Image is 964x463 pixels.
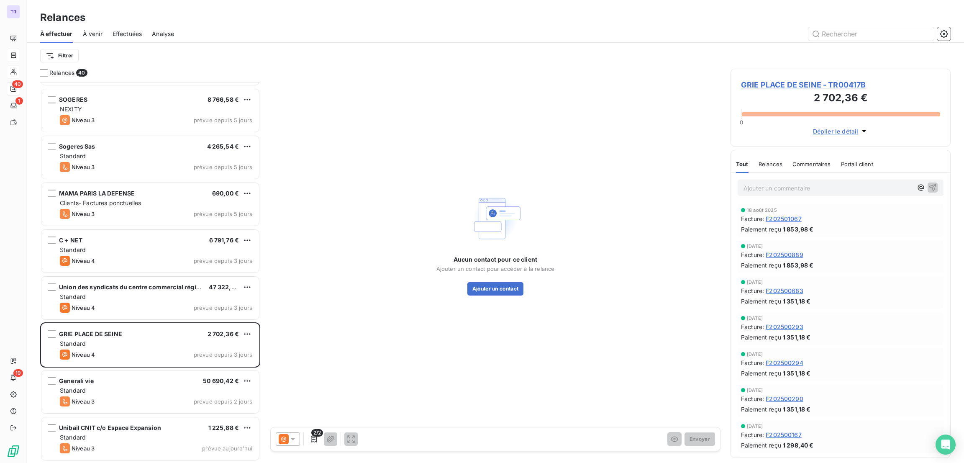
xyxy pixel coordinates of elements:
[766,286,803,295] span: F202500683
[741,333,781,342] span: Paiement reçu
[40,49,79,62] button: Filtrer
[766,250,803,259] span: F202500889
[759,161,782,167] span: Relances
[59,330,122,337] span: GRIE PLACE DE SEINE
[60,199,141,206] span: Clients- Factures ponctuelles
[741,358,764,367] span: Facture :
[202,445,252,452] span: prévue aujourd’hui
[72,398,95,405] span: Niveau 3
[783,225,814,234] span: 1 853,98 €
[72,164,95,170] span: Niveau 3
[194,351,252,358] span: prévue depuis 3 jours
[60,246,86,253] span: Standard
[783,333,811,342] span: 1 351,18 €
[7,5,20,18] div: TR
[60,105,82,113] span: NEXITY
[60,434,86,441] span: Standard
[194,257,252,264] span: prévue depuis 3 jours
[72,117,95,123] span: Niveau 3
[741,405,781,414] span: Paiement reçu
[208,330,239,337] span: 2 702,36 €
[454,255,537,264] span: Aucun contact pour ce client
[741,225,781,234] span: Paiement reçu
[783,405,811,414] span: 1 351,18 €
[766,430,802,439] span: F202500167
[741,250,764,259] span: Facture :
[59,283,228,291] span: Union des syndicats du centre commercial régional ULIS 2
[72,445,95,452] span: Niveau 3
[469,192,522,245] img: Empty state
[766,394,803,403] span: F202500290
[467,282,524,296] button: Ajouter un contact
[813,127,859,136] span: Déplier le détail
[747,244,763,249] span: [DATE]
[208,96,239,103] span: 8 766,58 €
[747,316,763,321] span: [DATE]
[12,80,23,88] span: 40
[766,358,803,367] span: F202500294
[76,69,87,77] span: 40
[207,143,239,150] span: 4 265,54 €
[783,369,811,378] span: 1 351,18 €
[72,304,95,311] span: Niveau 4
[936,435,956,455] div: Open Intercom Messenger
[59,96,87,103] span: SOGERES
[747,280,763,285] span: [DATE]
[741,286,764,295] span: Facture :
[841,161,873,167] span: Portail client
[311,429,323,437] span: 2/2
[741,214,764,223] span: Facture :
[741,297,781,306] span: Paiement reçu
[194,398,252,405] span: prévue depuis 2 jours
[152,30,174,38] span: Analyse
[49,69,74,77] span: Relances
[194,117,252,123] span: prévue depuis 5 jours
[59,424,161,431] span: Unibail CNIT c/o Espace Expansion
[209,283,244,291] span: 47 322,00 €
[203,377,239,384] span: 50 690,42 €
[72,211,95,217] span: Niveau 3
[810,126,871,136] button: Déplier le détail
[60,293,86,300] span: Standard
[436,265,555,272] span: Ajouter un contact pour accéder à la relance
[741,441,781,450] span: Paiement reçu
[747,388,763,393] span: [DATE]
[83,30,103,38] span: À venir
[741,261,781,270] span: Paiement reçu
[60,152,86,159] span: Standard
[212,190,239,197] span: 690,00 €
[59,237,82,244] span: C + NET
[783,261,814,270] span: 1 853,98 €
[783,441,814,450] span: 1 298,40 €
[747,208,777,213] span: 18 août 2025
[72,351,95,358] span: Niveau 4
[747,424,763,429] span: [DATE]
[113,30,142,38] span: Effectuées
[40,30,73,38] span: À effectuer
[59,190,135,197] span: MAMA PARIS LA DEFENSE
[741,394,764,403] span: Facture :
[741,90,940,107] h3: 2 702,36 €
[741,369,781,378] span: Paiement reçu
[783,297,811,306] span: 1 351,18 €
[747,352,763,357] span: [DATE]
[209,237,239,244] span: 6 791,76 €
[15,97,23,105] span: 1
[7,445,20,458] img: Logo LeanPay
[60,387,86,394] span: Standard
[59,377,94,384] span: Generali vie
[194,304,252,311] span: prévue depuis 3 jours
[792,161,831,167] span: Commentaires
[741,322,764,331] span: Facture :
[741,430,764,439] span: Facture :
[766,322,803,331] span: F202500293
[194,164,252,170] span: prévue depuis 5 jours
[808,27,934,41] input: Rechercher
[685,432,715,446] button: Envoyer
[60,340,86,347] span: Standard
[741,79,940,90] span: GRIE PLACE DE SEINE - TR00417B
[72,257,95,264] span: Niveau 4
[40,10,85,25] h3: Relances
[208,424,239,431] span: 1 225,88 €
[194,211,252,217] span: prévue depuis 5 jours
